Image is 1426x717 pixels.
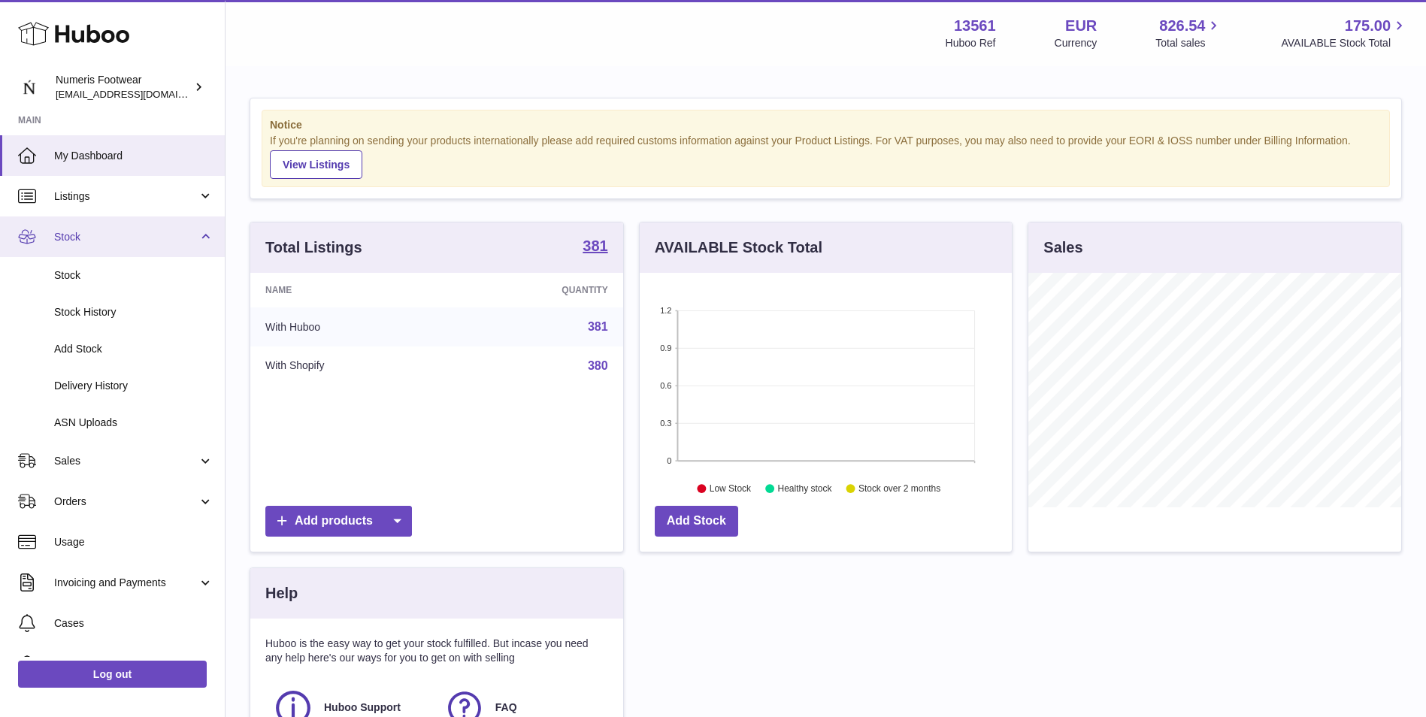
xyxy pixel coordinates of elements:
[250,273,451,307] th: Name
[270,118,1382,132] strong: Notice
[54,416,213,430] span: ASN Uploads
[660,306,671,315] text: 1.2
[588,359,608,372] a: 380
[1155,36,1222,50] span: Total sales
[18,661,207,688] a: Log out
[495,700,517,715] span: FAQ
[954,16,996,36] strong: 13561
[1155,16,1222,50] a: 826.54 Total sales
[54,268,213,283] span: Stock
[54,149,213,163] span: My Dashboard
[710,483,752,494] text: Low Stock
[324,700,401,715] span: Huboo Support
[54,535,213,549] span: Usage
[250,346,451,386] td: With Shopify
[1055,36,1098,50] div: Currency
[1345,16,1391,36] span: 175.00
[1281,16,1408,50] a: 175.00 AVAILABLE Stock Total
[270,150,362,179] a: View Listings
[1043,237,1082,258] h3: Sales
[1159,16,1205,36] span: 826.54
[54,189,198,204] span: Listings
[660,381,671,390] text: 0.6
[270,134,1382,179] div: If you're planning on sending your products internationally please add required customs informati...
[667,456,671,465] text: 0
[54,230,198,244] span: Stock
[54,379,213,393] span: Delivery History
[1281,36,1408,50] span: AVAILABLE Stock Total
[56,88,221,100] span: [EMAIL_ADDRESS][DOMAIN_NAME]
[583,238,607,256] a: 381
[265,637,608,665] p: Huboo is the easy way to get your stock fulfilled. But incase you need any help here's our ways f...
[54,454,198,468] span: Sales
[655,237,822,258] h3: AVAILABLE Stock Total
[54,576,198,590] span: Invoicing and Payments
[858,483,940,494] text: Stock over 2 months
[54,305,213,319] span: Stock History
[583,238,607,253] strong: 381
[265,237,362,258] h3: Total Listings
[588,320,608,333] a: 381
[54,495,198,509] span: Orders
[655,506,738,537] a: Add Stock
[265,583,298,604] h3: Help
[451,273,622,307] th: Quantity
[660,419,671,428] text: 0.3
[54,616,213,631] span: Cases
[777,483,832,494] text: Healthy stock
[250,307,451,346] td: With Huboo
[18,76,41,98] img: alex@numerisfootwear.com
[660,343,671,352] text: 0.9
[56,73,191,101] div: Numeris Footwear
[265,506,412,537] a: Add products
[54,342,213,356] span: Add Stock
[946,36,996,50] div: Huboo Ref
[1065,16,1097,36] strong: EUR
